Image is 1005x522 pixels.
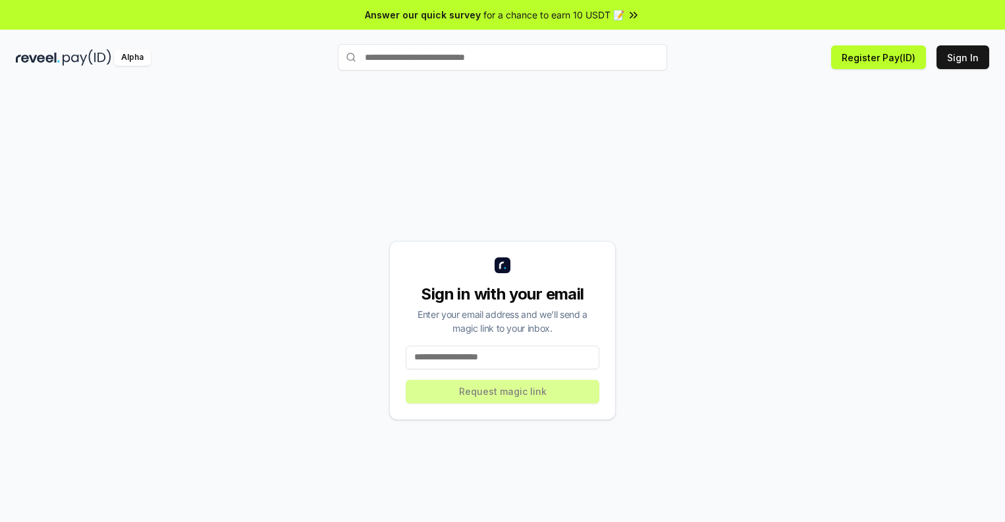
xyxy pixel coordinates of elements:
div: Sign in with your email [406,284,599,305]
button: Sign In [937,45,989,69]
button: Register Pay(ID) [831,45,926,69]
img: pay_id [63,49,111,66]
div: Alpha [114,49,151,66]
span: for a chance to earn 10 USDT 📝 [483,8,624,22]
span: Answer our quick survey [365,8,481,22]
img: reveel_dark [16,49,60,66]
div: Enter your email address and we’ll send a magic link to your inbox. [406,307,599,335]
img: logo_small [495,257,510,273]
